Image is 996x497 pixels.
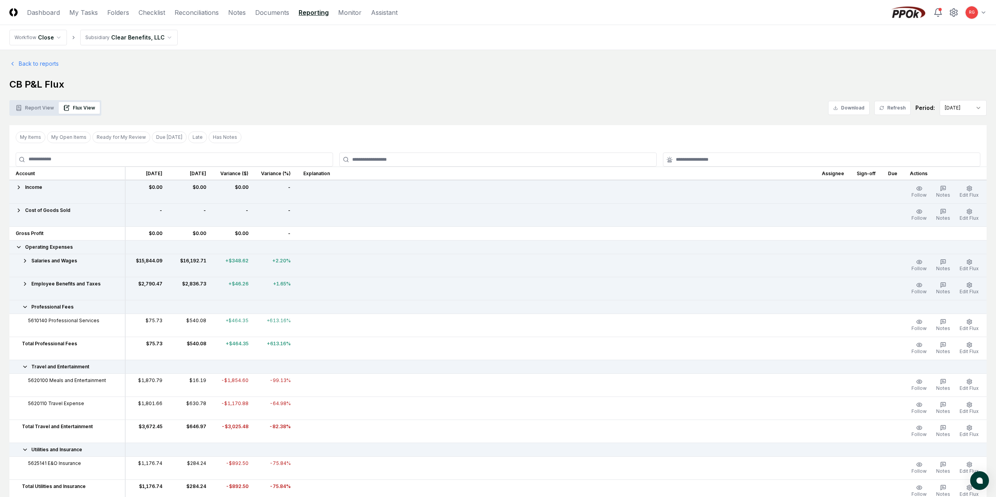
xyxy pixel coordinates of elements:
[911,192,927,198] span: Follow
[911,385,927,391] span: Follow
[936,348,950,354] span: Notes
[935,317,952,334] button: Notes
[936,192,950,198] span: Notes
[92,131,150,143] button: Ready for My Review
[169,180,213,203] td: $0.00
[958,317,980,334] button: Edit Flux
[255,180,297,203] td: -
[14,34,36,41] div: Workflow
[139,8,165,17] a: Checklist
[213,277,255,300] td: +$46.26
[935,207,952,223] button: Notes
[213,420,255,443] td: -$3,025.48
[169,314,213,337] td: $540.08
[255,337,297,360] td: +613.16%
[255,226,297,240] td: -
[958,184,980,200] button: Edit Flux
[59,102,100,114] button: Flux View
[213,456,255,479] td: -$892.50
[31,446,82,453] span: Utilities and Insurance
[169,456,213,479] td: $284.24
[47,131,91,143] button: My Open Items
[960,431,979,437] span: Edit Flux
[209,131,241,143] button: Has Notes
[935,184,952,200] button: Notes
[11,102,59,114] button: Report View
[936,468,950,474] span: Notes
[960,192,979,198] span: Edit Flux
[960,289,979,294] span: Edit Flux
[169,337,213,360] td: $540.08
[213,180,255,203] td: $0.00
[936,408,950,414] span: Notes
[960,215,979,221] span: Edit Flux
[338,8,362,17] a: Monitor
[371,8,398,17] a: Assistant
[213,167,255,180] th: Variance ($)
[9,8,18,16] img: Logo
[911,491,927,497] span: Follow
[31,257,77,264] span: Salaries and Wages
[910,184,928,200] button: Follow
[910,340,928,357] button: Follow
[213,254,255,277] td: +$348.62
[169,373,213,397] td: $16.19
[915,104,935,112] div: Period:
[125,180,169,203] td: $0.00
[255,277,297,300] td: +1.65%
[936,325,950,331] span: Notes
[960,408,979,414] span: Edit Flux
[960,266,979,271] span: Edit Flux
[299,8,329,17] a: Reporting
[255,373,297,397] td: -99.13%
[936,266,950,271] span: Notes
[125,397,169,420] td: $1,801.66
[911,348,927,354] span: Follow
[828,101,870,115] button: Download
[169,277,213,300] td: $2,836.73
[935,377,952,393] button: Notes
[910,207,928,223] button: Follow
[27,8,60,17] a: Dashboard
[911,431,927,437] span: Follow
[213,226,255,240] td: $0.00
[935,280,952,297] button: Notes
[960,348,979,354] span: Edit Flux
[910,460,928,476] button: Follow
[935,423,952,440] button: Notes
[935,340,952,357] button: Notes
[958,460,980,476] button: Edit Flux
[910,423,928,440] button: Follow
[910,257,928,274] button: Follow
[125,226,169,240] td: $0.00
[28,317,99,324] span: 5610140 Professional Services
[169,167,213,180] th: [DATE]
[958,423,980,440] button: Edit Flux
[85,34,110,41] div: Subsidiary
[125,254,169,277] td: $15,844.09
[228,8,246,17] a: Notes
[255,314,297,337] td: +613.16%
[935,460,952,476] button: Notes
[958,377,980,393] button: Edit Flux
[22,340,77,347] span: Total Professional Fees
[125,203,169,226] td: -
[936,215,950,221] span: Notes
[816,167,850,180] th: Assignee
[9,59,59,68] a: Back to reports
[958,400,980,416] button: Edit Flux
[960,468,979,474] span: Edit Flux
[16,230,43,237] span: Gross Profit
[28,377,106,384] span: 5620100 Meals and Entertainment
[125,456,169,479] td: $1,176.74
[28,460,81,467] span: 5625141 E&O Insurance
[969,9,975,15] span: RG
[890,6,927,19] img: PPOk logo
[960,385,979,391] span: Edit Flux
[965,5,979,20] button: RG
[911,215,927,221] span: Follow
[188,131,207,143] button: Late
[31,303,74,310] span: Professional Fees
[169,420,213,443] td: $646.97
[69,8,98,17] a: My Tasks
